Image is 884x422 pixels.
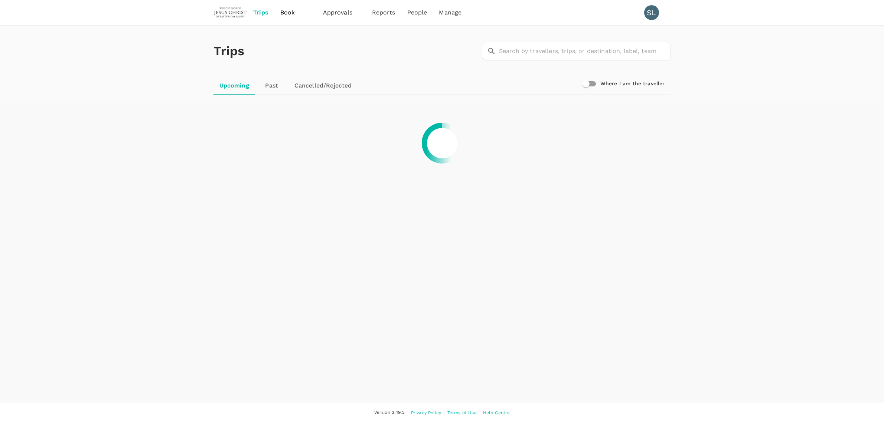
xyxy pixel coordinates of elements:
[255,77,288,95] a: Past
[213,26,245,77] h1: Trips
[411,410,441,415] span: Privacy Policy
[411,409,441,417] a: Privacy Policy
[280,8,295,17] span: Book
[439,8,461,17] span: Manage
[323,8,360,17] span: Approvals
[213,4,248,21] img: The Malaysian Church of Jesus Christ of Latter-day Saints
[374,409,405,416] span: Version 3.49.2
[253,8,268,17] span: Trips
[447,410,477,415] span: Terms of Use
[499,42,671,60] input: Search by travellers, trips, or destination, label, team
[483,410,510,415] span: Help Centre
[407,8,427,17] span: People
[372,8,395,17] span: Reports
[447,409,477,417] a: Terms of Use
[644,5,659,20] div: SL
[288,77,358,95] a: Cancelled/Rejected
[483,409,510,417] a: Help Centre
[600,80,665,88] h6: Where I am the traveller
[213,77,255,95] a: Upcoming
